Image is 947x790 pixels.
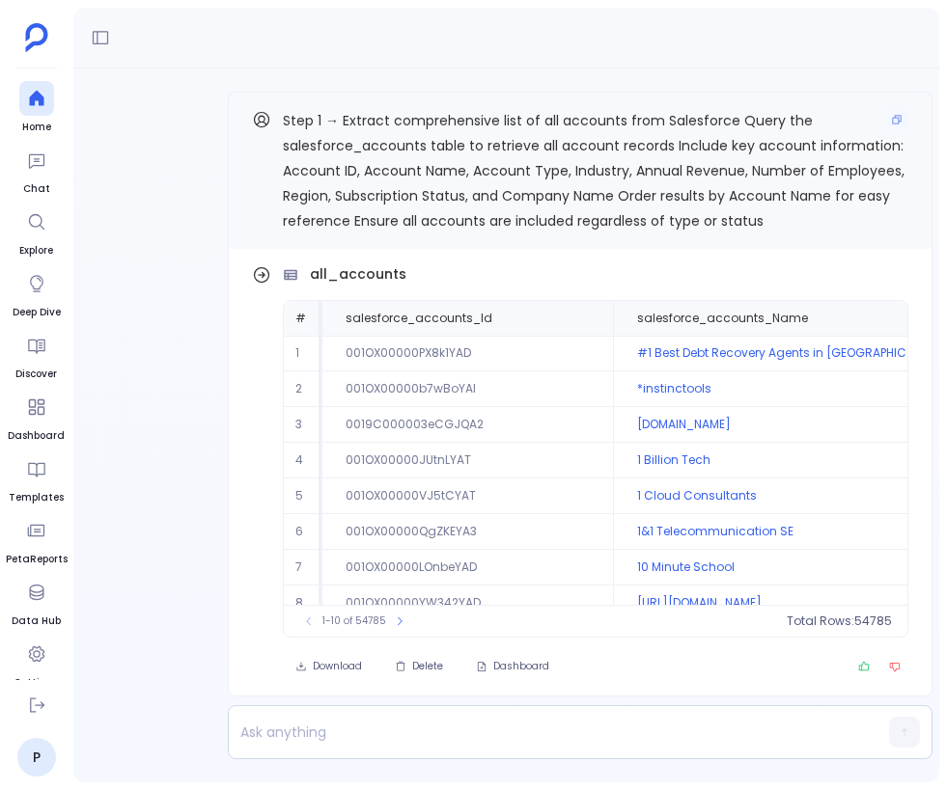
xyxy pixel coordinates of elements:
[412,660,443,673] span: Delete
[322,613,386,629] span: 1-10 of 54785
[322,550,613,586] td: 001OX00000LOnbeYAD
[19,120,54,135] span: Home
[19,243,54,259] span: Explore
[6,552,68,567] span: PetaReports
[322,586,613,621] td: 001OX00000YW342YAD
[12,575,61,629] a: Data Hub
[15,367,57,382] span: Discover
[322,514,613,550] td: 001OX00000QgZKEYA3
[787,613,854,629] span: Total Rows:
[284,478,322,514] td: 5
[322,407,613,443] td: 0019C000003eCGJQA2
[13,305,61,320] span: Deep Dive
[284,443,322,478] td: 4
[283,653,375,680] button: Download
[284,550,322,586] td: 7
[17,738,56,776] a: P
[322,478,613,514] td: 001OX00000VJ5tCYAT
[284,336,322,371] td: 1
[15,328,57,382] a: Discover
[493,660,549,673] span: Dashboard
[9,490,64,505] span: Templates
[9,451,64,505] a: Templates
[19,181,54,197] span: Chat
[19,204,54,259] a: Explore
[284,371,322,407] td: 2
[322,371,613,407] td: 001OX00000b7wBoYAI
[322,336,613,371] td: 001OX00000PX8k1YAD
[284,586,322,621] td: 8
[885,108,908,131] button: Copy
[382,653,456,680] button: Delete
[463,653,562,680] button: Dashboard
[19,81,54,135] a: Home
[13,266,61,320] a: Deep Dive
[8,428,65,444] span: Dashboard
[637,311,808,326] span: salesforce_accounts_Name
[14,675,59,691] span: Settings
[310,264,406,285] span: all_accounts
[284,407,322,443] td: 3
[19,143,54,197] a: Chat
[346,311,492,326] span: salesforce_accounts_Id
[322,443,613,478] td: 001OX00000JUtnLYAT
[8,390,65,444] a: Dashboard
[14,637,59,691] a: Settings
[12,613,61,629] span: Data Hub
[313,660,362,673] span: Download
[284,514,322,550] td: 6
[854,613,892,629] span: 54785
[295,310,306,326] span: #
[25,23,48,52] img: petavue logo
[6,513,68,567] a: PetaReports
[283,111,905,231] span: Step 1 → Extract comprehensive list of all accounts from Salesforce Query the salesforce_accounts...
